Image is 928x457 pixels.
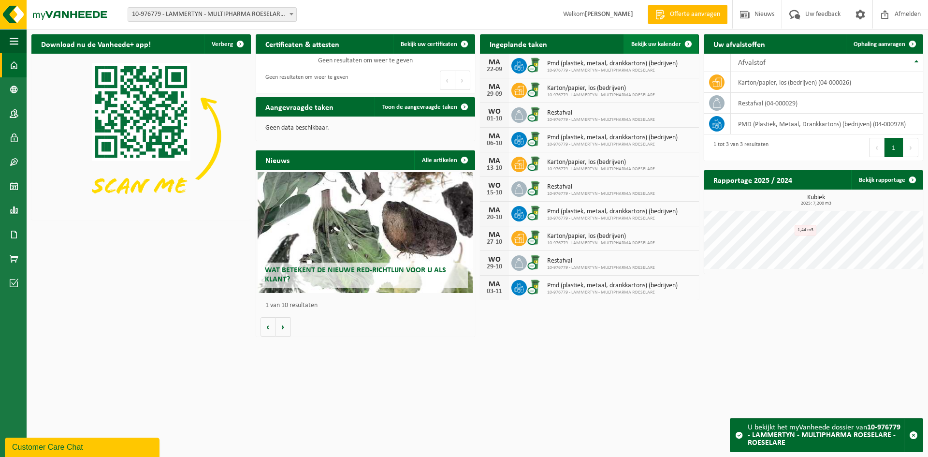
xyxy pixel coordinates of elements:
[265,302,470,309] p: 1 van 10 resultaten
[261,70,348,91] div: Geen resultaten om weer te geven
[851,170,922,190] a: Bekijk rapportage
[527,81,543,98] img: WB-0240-CU
[709,137,768,158] div: 1 tot 3 van 3 resultaten
[5,436,161,457] iframe: chat widget
[401,41,457,47] span: Bekijk uw certificaten
[527,131,543,147] img: WB-0240-CU
[485,256,504,264] div: WO
[485,182,504,190] div: WO
[631,41,681,47] span: Bekijk uw kalender
[485,59,504,66] div: MA
[31,54,251,218] img: Download de VHEPlus App
[547,216,678,221] span: 10-976779 - LAMMERTYN - MULTIPHARMA ROESELARE
[527,205,543,221] img: WB-0240-CU
[547,117,655,123] span: 10-976779 - LAMMERTYN - MULTIPHARMA ROESELARE
[547,257,655,265] span: Restafval
[128,7,297,22] span: 10-976779 - LAMMERTYN - MULTIPHARMA ROESELARE - ROESELARE
[704,34,775,53] h2: Uw afvalstoffen
[547,134,678,142] span: Pmd (plastiek, metaal, drankkartons) (bedrijven)
[485,288,504,295] div: 03-11
[731,93,923,114] td: restafval (04-000029)
[547,92,655,98] span: 10-976779 - LAMMERTYN - MULTIPHARMA ROESELARE
[527,106,543,122] img: WB-0240-CU
[527,229,543,246] img: WB-0240-CU
[485,264,504,270] div: 29-10
[256,150,299,169] h2: Nieuws
[527,279,543,295] img: WB-0240-CU
[846,34,922,54] a: Ophaling aanvragen
[585,11,633,18] strong: [PERSON_NAME]
[731,72,923,93] td: karton/papier, los (bedrijven) (04-000026)
[440,71,455,90] button: Previous
[256,97,343,116] h2: Aangevraagde taken
[393,34,474,54] a: Bekijk uw certificaten
[731,114,923,134] td: PMD (Plastiek, Metaal, Drankkartons) (bedrijven) (04-000978)
[485,206,504,214] div: MA
[382,104,457,110] span: Toon de aangevraagde taken
[547,265,655,271] span: 10-976779 - LAMMERTYN - MULTIPHARMA ROESELARE
[258,172,473,293] a: Wat betekent de nieuwe RED-richtlijn voor u als klant?
[547,240,655,246] span: 10-976779 - LAMMERTYN - MULTIPHARMA ROESELARE
[709,194,923,206] h3: Kubiek
[485,133,504,140] div: MA
[854,41,905,47] span: Ophaling aanvragen
[128,8,296,21] span: 10-976779 - LAMMERTYN - MULTIPHARMA ROESELARE - ROESELARE
[704,170,802,189] h2: Rapportage 2025 / 2024
[547,159,655,166] span: Karton/papier, los (bedrijven)
[414,150,474,170] a: Alle artikelen
[547,290,678,295] span: 10-976779 - LAMMERTYN - MULTIPHARMA ROESELARE
[547,233,655,240] span: Karton/papier, los (bedrijven)
[623,34,698,54] a: Bekijk uw kalender
[265,125,465,132] p: Geen data beschikbaar.
[547,142,678,147] span: 10-976779 - LAMMERTYN - MULTIPHARMA ROESELARE
[547,166,655,172] span: 10-976779 - LAMMERTYN - MULTIPHARMA ROESELARE
[527,180,543,196] img: WB-0240-CU
[480,34,557,53] h2: Ingeplande taken
[527,254,543,270] img: WB-0240-CU
[869,138,884,157] button: Previous
[485,239,504,246] div: 27-10
[375,97,474,117] a: Toon de aangevraagde taken
[748,424,900,447] strong: 10-976779 - LAMMERTYN - MULTIPHARMA ROESELARE - ROESELARE
[527,57,543,73] img: WB-0240-CU
[212,41,233,47] span: Verberg
[547,208,678,216] span: Pmd (plastiek, metaal, drankkartons) (bedrijven)
[884,138,903,157] button: 1
[709,201,923,206] span: 2025: 7,200 m3
[547,183,655,191] span: Restafval
[547,85,655,92] span: Karton/papier, los (bedrijven)
[485,157,504,165] div: MA
[485,140,504,147] div: 06-10
[276,317,291,337] button: Volgende
[31,34,160,53] h2: Download nu de Vanheede+ app!
[485,66,504,73] div: 22-09
[485,91,504,98] div: 29-09
[547,191,655,197] span: 10-976779 - LAMMERTYN - MULTIPHARMA ROESELARE
[903,138,918,157] button: Next
[667,10,723,19] span: Offerte aanvragen
[265,266,446,283] span: Wat betekent de nieuwe RED-richtlijn voor u als klant?
[527,155,543,172] img: WB-0240-CU
[485,231,504,239] div: MA
[648,5,727,24] a: Offerte aanvragen
[485,280,504,288] div: MA
[261,317,276,337] button: Vorige
[256,54,475,67] td: Geen resultaten om weer te geven
[485,165,504,172] div: 13-10
[547,282,678,290] span: Pmd (plastiek, metaal, drankkartons) (bedrijven)
[485,108,504,116] div: WO
[547,68,678,74] span: 10-976779 - LAMMERTYN - MULTIPHARMA ROESELARE
[738,59,766,67] span: Afvalstof
[455,71,470,90] button: Next
[485,214,504,221] div: 20-10
[547,60,678,68] span: Pmd (plastiek, metaal, drankkartons) (bedrijven)
[547,109,655,117] span: Restafval
[748,419,904,452] div: U bekijkt het myVanheede dossier van
[204,34,250,54] button: Verberg
[795,225,816,236] div: 1,44 m3
[485,116,504,122] div: 01-10
[256,34,349,53] h2: Certificaten & attesten
[485,190,504,196] div: 15-10
[485,83,504,91] div: MA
